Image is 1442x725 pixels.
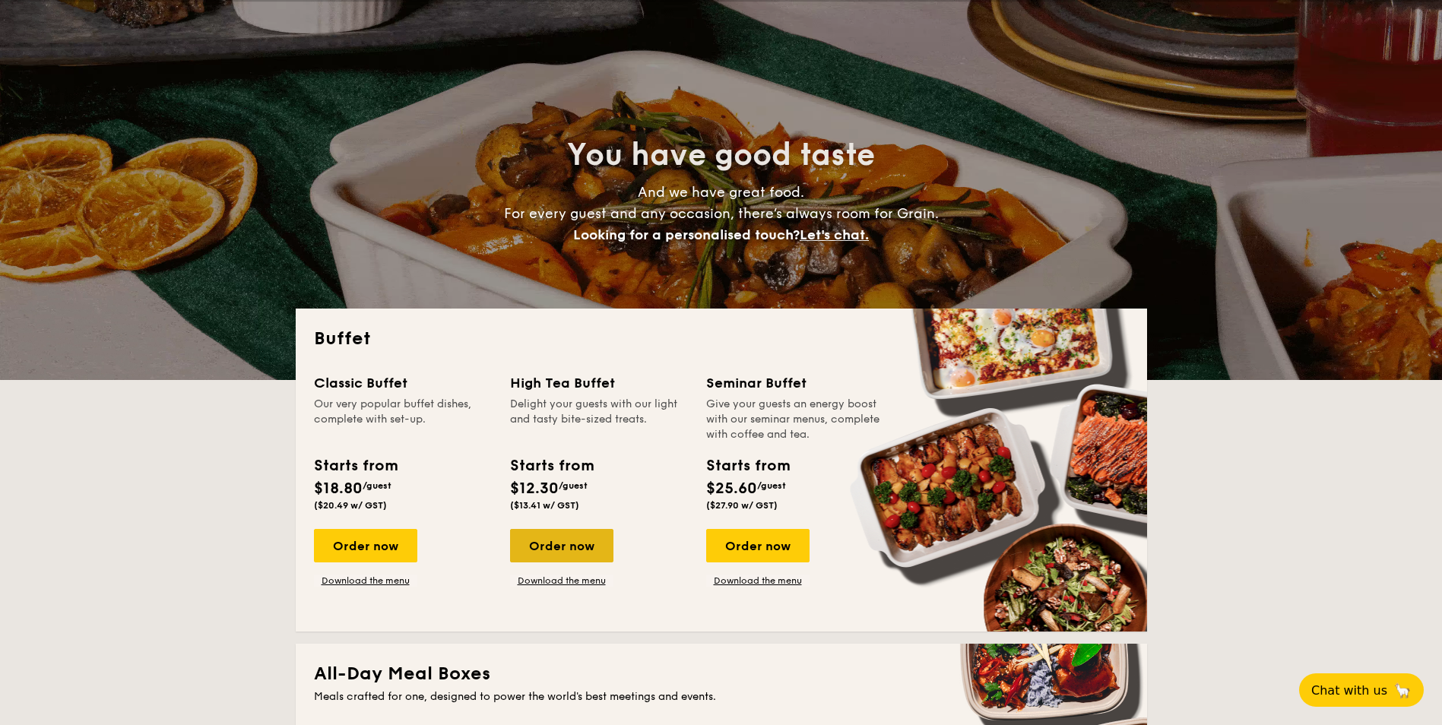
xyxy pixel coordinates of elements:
[706,454,789,477] div: Starts from
[706,480,757,498] span: $25.60
[314,689,1129,704] div: Meals crafted for one, designed to power the world's best meetings and events.
[314,454,397,477] div: Starts from
[800,226,869,243] span: Let's chat.
[504,184,939,243] span: And we have great food. For every guest and any occasion, there’s always room for Grain.
[314,662,1129,686] h2: All-Day Meal Boxes
[510,529,613,562] div: Order now
[510,454,593,477] div: Starts from
[510,500,579,511] span: ($13.41 w/ GST)
[559,480,588,491] span: /guest
[314,480,363,498] span: $18.80
[363,480,391,491] span: /guest
[314,500,387,511] span: ($20.49 w/ GST)
[706,500,778,511] span: ($27.90 w/ GST)
[314,397,492,442] div: Our very popular buffet dishes, complete with set-up.
[510,480,559,498] span: $12.30
[1393,682,1412,699] span: 🦙
[510,575,613,587] a: Download the menu
[706,529,810,562] div: Order now
[314,372,492,394] div: Classic Buffet
[567,137,875,173] span: You have good taste
[314,529,417,562] div: Order now
[510,397,688,442] div: Delight your guests with our light and tasty bite-sized treats.
[706,397,884,442] div: Give your guests an energy boost with our seminar menus, complete with coffee and tea.
[314,327,1129,351] h2: Buffet
[706,575,810,587] a: Download the menu
[314,575,417,587] a: Download the menu
[706,372,884,394] div: Seminar Buffet
[510,372,688,394] div: High Tea Buffet
[757,480,786,491] span: /guest
[573,226,800,243] span: Looking for a personalised touch?
[1299,673,1424,707] button: Chat with us🦙
[1311,683,1387,698] span: Chat with us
